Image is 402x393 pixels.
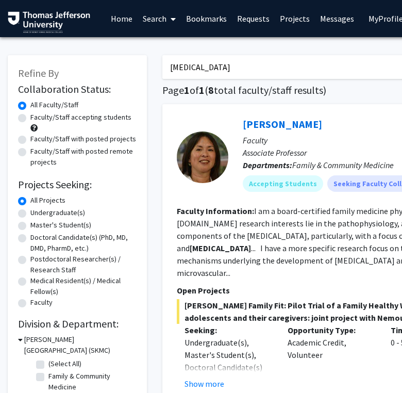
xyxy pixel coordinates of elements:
p: Seeking: [185,324,272,336]
span: 1 [199,84,205,96]
label: Master's Student(s) [30,220,91,231]
label: Faculty [30,297,53,308]
span: Family & Community Medicine [292,160,394,170]
label: All Projects [30,195,65,206]
mat-chip: Accepting Students [243,175,323,192]
a: Search [138,1,181,37]
label: Faculty/Staff with posted projects [30,134,136,144]
button: Show more [185,378,224,390]
h2: Collaboration Status: [18,83,137,95]
h2: Projects Seeking: [18,178,137,191]
b: Departments: [243,160,292,170]
label: Family & Community Medicine [48,371,134,392]
label: Postdoctoral Researcher(s) / Research Staff [30,254,137,275]
a: Home [106,1,138,37]
h3: [PERSON_NAME][GEOGRAPHIC_DATA] (SKMC) [24,334,137,356]
label: (Select All) [48,358,81,369]
label: Medical Resident(s) / Medical Fellow(s) [30,275,137,297]
span: Refine By [18,67,59,79]
iframe: Chat [8,347,44,385]
p: Opportunity Type: [288,324,375,336]
b: [MEDICAL_DATA] [190,243,251,253]
a: Projects [275,1,315,37]
label: Faculty/Staff with posted remote projects [30,146,137,168]
a: Requests [232,1,275,37]
b: Faculty Information: [177,206,254,216]
a: [PERSON_NAME] [243,118,322,130]
a: Messages [315,1,359,37]
span: 1 [184,84,190,96]
div: Academic Credit, Volunteer [280,324,383,390]
span: 8 [208,84,214,96]
label: All Faculty/Staff [30,100,78,110]
img: Thomas Jefferson University Logo [8,11,90,33]
label: Faculty/Staff accepting students [30,112,131,123]
label: Undergraduate(s) [30,207,85,218]
a: Bookmarks [181,1,232,37]
h2: Division & Department: [18,318,137,330]
label: Doctoral Candidate(s) (PhD, MD, DMD, PharmD, etc.) [30,232,137,254]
